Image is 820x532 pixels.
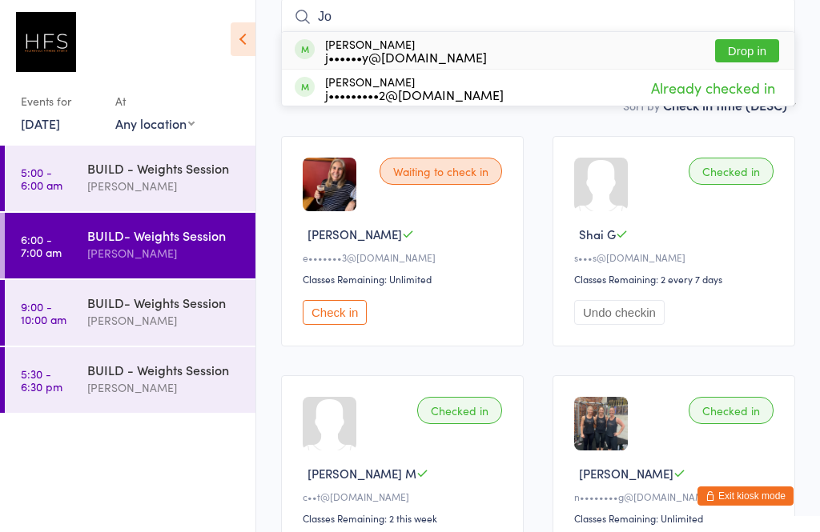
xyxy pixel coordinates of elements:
div: e•••••••3@[DOMAIN_NAME] [303,250,507,264]
div: Any location [115,114,195,132]
time: 9:00 - 10:00 am [21,300,66,326]
img: image1692932451.png [303,158,356,211]
span: [PERSON_NAME] [579,465,673,482]
div: s•••s@[DOMAIN_NAME] [574,250,778,264]
span: Shai G [579,226,616,242]
div: Classes Remaining: Unlimited [574,511,778,525]
div: Classes Remaining: 2 this week [303,511,507,525]
a: 6:00 -7:00 amBUILD- Weights Session[PERSON_NAME] [5,213,255,278]
div: BUILD - Weights Session [87,159,242,177]
a: 5:00 -6:00 amBUILD - Weights Session[PERSON_NAME] [5,146,255,211]
div: BUILD- Weights Session [87,226,242,244]
a: [DATE] [21,114,60,132]
div: [PERSON_NAME] [87,378,242,397]
button: Exit kiosk mode [697,486,794,506]
div: [PERSON_NAME] [87,311,242,330]
div: At [115,88,195,114]
a: 9:00 -10:00 amBUILD- Weights Session[PERSON_NAME] [5,280,255,346]
time: 5:30 - 6:30 pm [21,367,62,393]
div: BUILD - Weights Session [87,361,242,378]
div: Waiting to check in [380,158,502,185]
div: [PERSON_NAME] [325,75,504,101]
time: 6:00 - 7:00 am [21,233,62,258]
div: n••••••••g@[DOMAIN_NAME] [574,490,778,503]
div: j••••••y@[DOMAIN_NAME] [325,50,487,63]
button: Undo checkin [574,300,665,325]
div: Checked in [417,397,502,424]
div: [PERSON_NAME] [325,38,487,63]
img: image1694507501.png [574,397,628,450]
div: j•••••••••2@[DOMAIN_NAME] [325,88,504,101]
div: Checked in [689,397,774,424]
div: Checked in [689,158,774,185]
button: Check in [303,300,367,325]
span: [PERSON_NAME] M [307,465,416,482]
div: [PERSON_NAME] [87,244,242,262]
img: Helensvale Fitness Studio (HFS) [16,12,76,72]
span: [PERSON_NAME] [307,226,402,242]
a: 5:30 -6:30 pmBUILD - Weights Session[PERSON_NAME] [5,347,255,413]
div: c••t@[DOMAIN_NAME] [303,490,507,503]
time: 5:00 - 6:00 am [21,166,62,191]
span: Already checked in [647,74,779,102]
div: Events for [21,88,99,114]
div: [PERSON_NAME] [87,177,242,195]
div: Classes Remaining: 2 every 7 days [574,272,778,286]
div: BUILD- Weights Session [87,294,242,311]
div: Classes Remaining: Unlimited [303,272,507,286]
button: Drop in [715,39,779,62]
